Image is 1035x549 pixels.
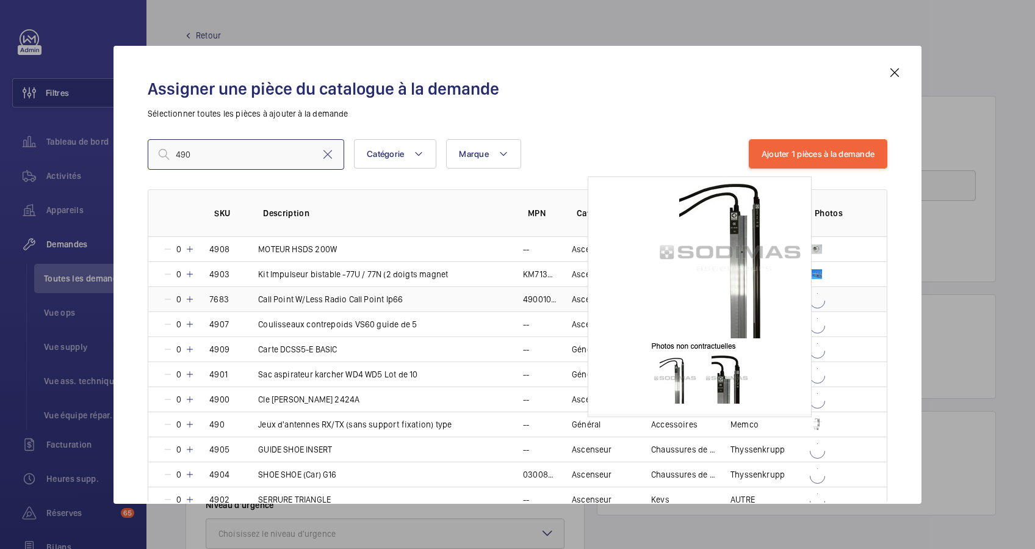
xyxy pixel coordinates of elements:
[651,318,716,330] p: Chaussures de guidage et graisseurs
[209,393,229,405] p: 4900
[173,368,185,380] p: 0
[214,207,243,219] p: SKU
[651,343,716,355] p: Composant électrique
[258,318,417,330] p: Coulisseaux contrepoids VS60 guide de 5
[367,149,404,159] span: Catégorie
[258,468,336,481] p: SHOE SHOE (Car) G16
[572,393,612,405] p: Ascenseur
[651,293,676,305] p: Autres
[173,293,185,305] p: 0
[572,368,600,380] p: Général
[173,418,185,431] p: 0
[148,78,887,100] h2: Assigner une pièce du catalogue à la demande
[523,493,529,506] p: --
[730,318,764,330] p: Sodimas
[209,468,229,481] p: 4904
[209,268,229,280] p: 4903
[209,343,229,355] p: 4909
[730,293,762,305] p: Xpander
[258,493,331,506] p: SERRURE TRIANGLE
[258,343,337,355] p: Carte DCSS5-E BASIC
[523,368,529,380] p: --
[258,293,403,305] p: Call Point W/Less Radio Call Point Ip66
[258,268,448,280] p: Kit Impulseur bistable -77U / 77N (2 doigts magnet
[354,139,436,169] button: Catégorie
[209,243,229,255] p: 4908
[209,318,229,330] p: 4907
[651,393,669,405] p: Keys
[651,368,698,380] p: Accessoires
[173,443,185,456] p: 0
[651,268,698,280] p: Accessoires
[572,293,612,305] p: Ascenseur
[572,493,612,506] p: Ascenseur
[459,149,489,159] span: Marque
[523,393,529,405] p: --
[730,443,785,456] p: Thyssenkrupp
[572,418,600,431] p: Général
[209,368,228,380] p: 4901
[730,393,792,405] p: [PERSON_NAME]
[209,443,229,456] p: 4905
[523,293,557,305] p: 4900100FUL-0005
[730,418,759,431] p: Memco
[258,393,359,405] p: Cle [PERSON_NAME] 2424A
[209,493,229,506] p: 4902
[173,393,185,405] p: 0
[651,493,669,506] p: Keys
[446,139,521,169] button: Marque
[523,468,557,481] p: 03008033
[523,443,529,456] p: --
[577,207,637,219] p: Catégories
[815,207,862,219] p: Photos
[173,243,185,255] p: 0
[572,318,612,330] p: Ascenseur
[730,493,755,506] p: AUTRE
[523,243,529,255] p: --
[523,268,557,280] p: KM713227G01
[730,243,792,255] p: [PERSON_NAME]
[735,207,795,219] p: Marques
[651,418,698,431] p: Accessoires
[258,368,417,380] p: Sac aspirateur karcher WD4 WD5 Lot de 10
[258,243,337,255] p: MOTEUR HSDS 200W
[173,493,185,506] p: 0
[810,418,822,431] img: 2XxQ9LgYMpNgYZcG-NkkhbE6_eH8V2z_rNY9MHh6lBoH_nXG.png
[528,207,557,219] p: MPN
[173,268,185,280] p: 0
[730,468,785,481] p: Thyssenkrupp
[263,207,508,219] p: Description
[730,268,750,280] p: Kone
[148,107,887,120] p: Sélectionner toutes les pièces à ajouter à la demande
[749,139,887,169] button: Ajouter 1 pièces à la demande
[523,343,529,355] p: --
[258,418,452,431] p: Jeux d'antennes RX/TX (sans support fixation) type
[651,443,716,456] p: Chaussures de guidage et graisseurs
[572,443,612,456] p: Ascenseur
[148,139,344,170] input: Find a part
[572,468,612,481] p: Ascenseur
[730,343,792,355] p: [PERSON_NAME]
[651,468,716,481] p: Chaussures de guidage et graisseurs
[173,468,185,481] p: 0
[523,418,529,431] p: --
[572,268,612,280] p: Ascenseur
[572,243,612,255] p: Ascenseur
[209,418,225,431] p: 490
[651,243,674,255] p: motor
[173,343,185,355] p: 0
[810,243,822,255] img: MapEZdnLmFmaJj9EQ85n2KOIuPQ95yAHgCoR0992QvywDR8A.jpeg
[656,207,716,219] p: Sous catégories
[173,318,185,330] p: 0
[730,368,760,380] p: Karcher
[258,443,332,456] p: GUIDE SHOE INSERT
[810,268,822,280] img: kfddUKEhvo9lcJ7rc76Rb4znROQhbVWQAr84sWBeS-gGkl_N.jpeg
[209,293,229,305] p: 7683
[572,343,600,355] p: Général
[523,318,529,330] p: --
